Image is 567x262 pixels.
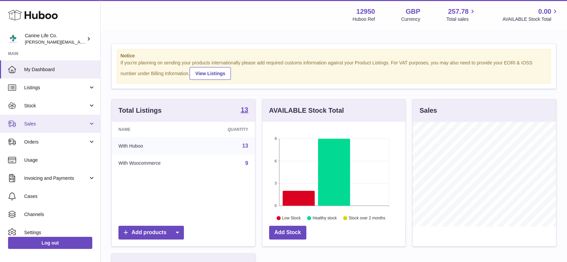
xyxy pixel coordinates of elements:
a: 0.00 AVAILABLE Stock Total [502,7,559,22]
span: Settings [24,229,95,236]
div: If you're planning on sending your products internationally please add required customs informati... [120,60,547,80]
span: Orders [24,139,88,145]
strong: GBP [406,7,420,16]
img: kevin@clsgltd.co.uk [8,34,18,44]
text: 9 [274,137,276,141]
text: Healthy stock [313,216,337,220]
span: My Dashboard [24,66,95,73]
span: [PERSON_NAME][EMAIL_ADDRESS][DOMAIN_NAME] [25,39,135,45]
text: 0 [274,204,276,208]
span: Total sales [446,16,476,22]
a: 257.78 Total sales [446,7,476,22]
a: Add products [118,226,184,240]
td: With Huboo [112,137,201,155]
td: With Woocommerce [112,155,201,172]
span: Sales [24,121,88,127]
th: Name [112,122,201,137]
span: Listings [24,85,88,91]
a: Log out [8,237,92,249]
div: Canine Life Co. [25,33,85,45]
span: Usage [24,157,95,163]
div: Currency [401,16,420,22]
span: Invoicing and Payments [24,175,88,181]
a: Add Stock [269,226,306,240]
span: 0.00 [538,7,551,16]
text: 6 [274,159,276,163]
a: 13 [242,143,248,149]
span: Cases [24,193,95,200]
span: AVAILABLE Stock Total [502,16,559,22]
text: Low Stock [282,216,301,220]
a: View Listings [190,67,231,80]
th: Quantity [201,122,255,137]
text: Stock over 2 months [349,216,385,220]
text: 3 [274,181,276,185]
strong: Notice [120,53,547,59]
strong: 12950 [356,7,375,16]
strong: 13 [241,106,248,113]
div: Huboo Ref [353,16,375,22]
a: 13 [241,106,248,114]
h3: Total Listings [118,106,162,115]
span: 257.78 [448,7,468,16]
span: Channels [24,211,95,218]
h3: Sales [419,106,437,115]
a: 9 [245,160,248,166]
h3: AVAILABLE Stock Total [269,106,344,115]
span: Stock [24,103,88,109]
